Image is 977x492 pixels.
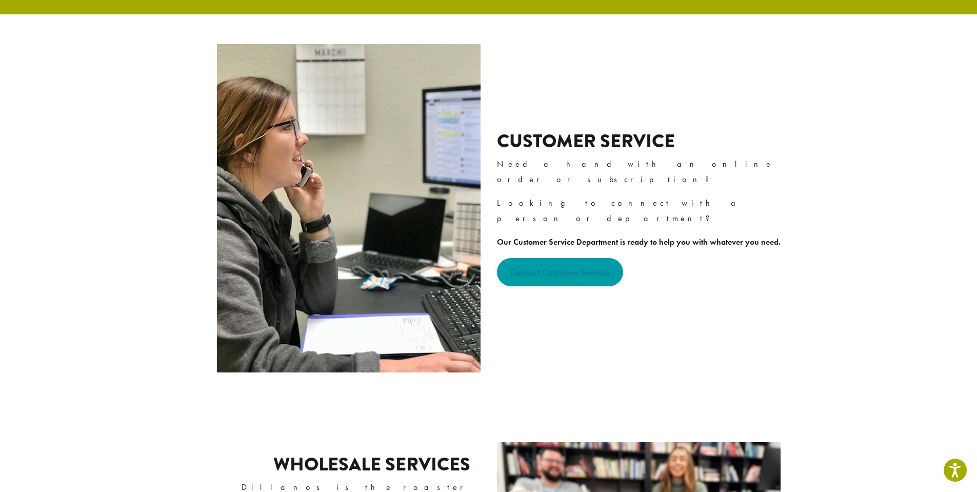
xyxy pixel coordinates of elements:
h2: Customer Service [497,130,789,152]
p: Need a hand with an online order or subscription? [497,156,789,187]
p: Looking to connect with a person or department? [497,195,789,226]
strong: Contact Customer Service [510,266,610,278]
h2: Wholesale Services [273,454,470,476]
strong: Our Customer Service Department is ready to help you with whatever you need. [497,237,781,247]
a: Contact Customer Service [497,258,624,286]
